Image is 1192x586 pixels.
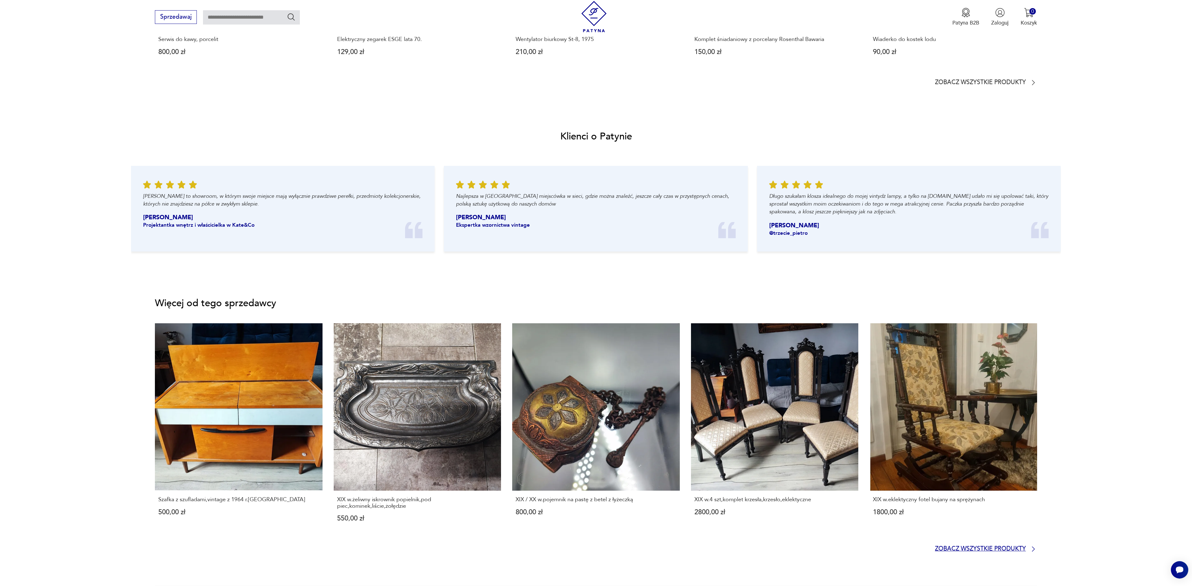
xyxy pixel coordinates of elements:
img: Ikona cudzysłowia [1032,222,1049,238]
p: Koszyk [1021,19,1037,26]
p: Wentylator biurkowy St-8, 1975 [516,36,676,43]
img: Ikona gwiazdy [815,181,823,189]
p: XIX w.żeliwny iskrownik popielnik,pod piec,kominek,liście,żołędzie [337,497,498,509]
img: Ikona gwiazdy [468,181,476,189]
img: Ikona gwiazdy [491,181,499,189]
a: Ikona medaluPatyna B2B [952,8,979,26]
a: XIX w.eklektyczny fotel bujany na sprężynachXIX w.eklektyczny fotel bujany na sprężynach1800,00 zł [869,323,1037,537]
p: Najlepsza w [GEOGRAPHIC_DATA] miejscówka w sieci, gdzie można znaleźć, jeszcze cały czas w przyst... [456,192,736,208]
img: Ikona gwiazdy [781,181,788,189]
img: Ikona gwiazdy [178,181,185,189]
h2: Klienci o Patynie [560,130,632,143]
p: Zaloguj [991,19,1009,26]
img: Patyna - sklep z meblami i dekoracjami vintage [578,1,610,32]
img: Ikona gwiazdy [456,181,464,189]
img: Ikona cudzysłowia [405,222,423,238]
p: Szafka z szufladami,vintage z 1964 r.[GEOGRAPHIC_DATA] [158,497,319,503]
p: Ekspertka wzornictwa vintage [456,222,666,229]
p: Wiaderko do kostek lodu [873,36,1034,43]
p: 2800,00 zł [694,509,855,516]
button: Patyna B2B [952,8,979,26]
img: Ikona gwiazdy [189,181,197,189]
a: XIX w.4 szt,komplet krzesła,krzesło,eklektyczneXIX w.4 szt,komplet krzesła,krzesło,eklektyczne280... [691,323,859,537]
p: Więcej od tego sprzedawcy [155,299,1037,308]
img: Ikona gwiazdy [166,181,174,189]
button: Zaloguj [991,8,1009,26]
p: [PERSON_NAME] [456,214,666,222]
img: Ikona gwiazdy [143,181,151,189]
a: XIX / XX w.pojemnik na pastę z betel z łyżeczkąXIX / XX w.pojemnik na pastę z betel z łyżeczką800... [512,323,680,537]
img: Ikona gwiazdy [479,181,487,189]
button: Sprzedawaj [155,10,197,24]
a: Sprzedawaj [155,15,197,20]
a: Zobacz wszystkie produkty [935,545,1037,553]
p: 90,00 zł [873,49,1034,55]
img: Ikona medalu [961,8,971,17]
p: Projektantka wnętrz i właścicielka w Kate&Co [143,222,353,229]
p: XIX w.4 szt,komplet krzesła,krzesło,eklektyczne [694,497,855,503]
p: 800,00 zł [516,509,676,516]
p: 500,00 zł [158,509,319,516]
p: 550,00 zł [337,515,498,522]
img: Ikona gwiazdy [769,181,777,189]
button: 0Koszyk [1021,8,1037,26]
img: Ikona gwiazdy [792,181,800,189]
p: 210,00 zł [516,49,676,55]
a: Szafka z szufladami,vintage z 1964 r.BrnoSzafka z szufladami,vintage z 1964 r.[GEOGRAPHIC_DATA]50... [155,323,323,537]
button: Szukaj [287,12,296,21]
p: XIX / XX w.pojemnik na pastę z betel z łyżeczką [516,497,676,503]
p: 150,00 zł [694,49,855,55]
p: 1800,00 zł [873,509,1034,516]
p: Długo szukałam klosza idealnego do mojej vintydż lampy, a tylko na [DOMAIN_NAME] udało mi się upo... [769,192,1049,216]
p: [PERSON_NAME] [769,221,979,229]
p: Serwis do kawy, porcelit [158,36,319,43]
p: Zobacz wszystkie produkty [935,547,1026,552]
img: Ikonka użytkownika [995,8,1005,17]
a: Zobacz wszystkie produkty [935,79,1037,86]
p: XIX w.eklektyczny fotel bujany na sprężynach [873,497,1034,503]
p: [PERSON_NAME] to showroom, w którym swoje miejsce mają wyłącznie prawdziwe perełki, przedmioty ko... [143,192,422,208]
a: XIX w.żeliwny iskrownik popielnik,pod piec,kominek,liście,żołędzieXIX w.żeliwny iskrownik popieln... [334,323,501,537]
p: Zobacz wszystkie produkty [935,80,1026,85]
img: Ikona gwiazdy [502,181,510,189]
p: [PERSON_NAME] [143,214,353,222]
p: @trzecie_pietro [769,229,979,237]
img: Ikona koszyka [1024,8,1034,17]
p: Elektryczny zegarek ESGE lata 70. [337,36,498,43]
iframe: Smartsupp widget button [1171,561,1188,579]
p: Komplet śniadaniowy z porcelany Rosenthal Bawaria [694,36,855,43]
p: 129,00 zł [337,49,498,55]
img: Ikona cudzysłowia [718,222,736,238]
div: 0 [1029,8,1036,15]
img: Ikona gwiazdy [804,181,811,189]
img: Ikona gwiazdy [155,181,162,189]
p: Patyna B2B [952,19,979,26]
p: 800,00 zł [158,49,319,55]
